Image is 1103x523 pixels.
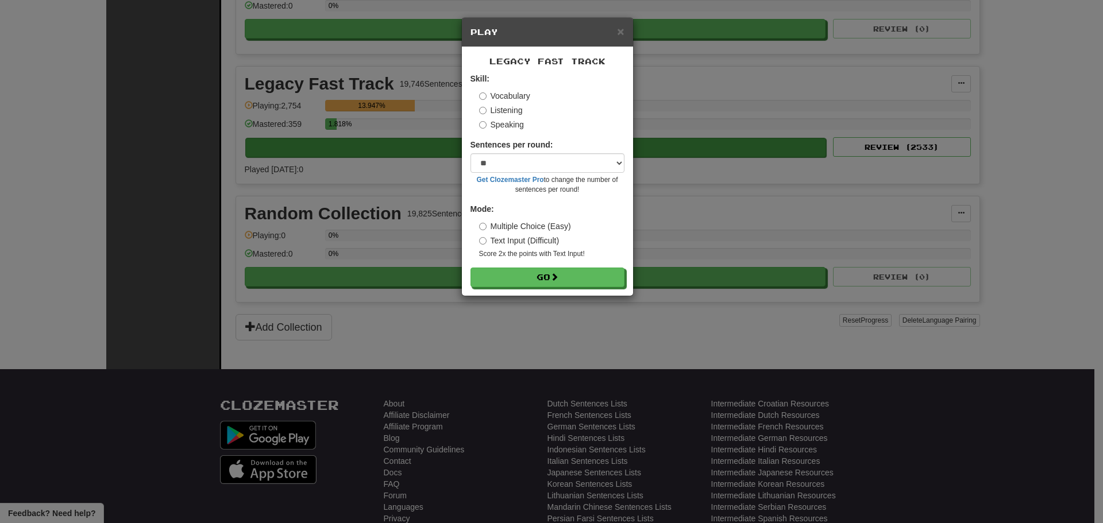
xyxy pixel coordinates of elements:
[470,204,494,214] strong: Mode:
[479,119,524,130] label: Speaking
[479,235,560,246] label: Text Input (Difficult)
[470,139,553,150] label: Sentences per round:
[470,175,624,195] small: to change the number of sentences per round!
[479,249,624,259] small: Score 2x the points with Text Input !
[489,56,606,66] span: Legacy Fast Track
[479,121,487,129] input: Speaking
[479,237,487,245] input: Text Input (Difficult)
[479,223,487,230] input: Multiple Choice (Easy)
[477,176,544,184] a: Get Clozemaster Pro
[617,25,624,37] button: Close
[479,90,530,102] label: Vocabulary
[617,25,624,38] span: ×
[479,220,571,232] label: Multiple Choice (Easy)
[470,26,624,38] h5: Play
[479,104,523,116] label: Listening
[470,268,624,287] button: Go
[479,107,487,114] input: Listening
[479,92,487,100] input: Vocabulary
[470,74,489,83] strong: Skill:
